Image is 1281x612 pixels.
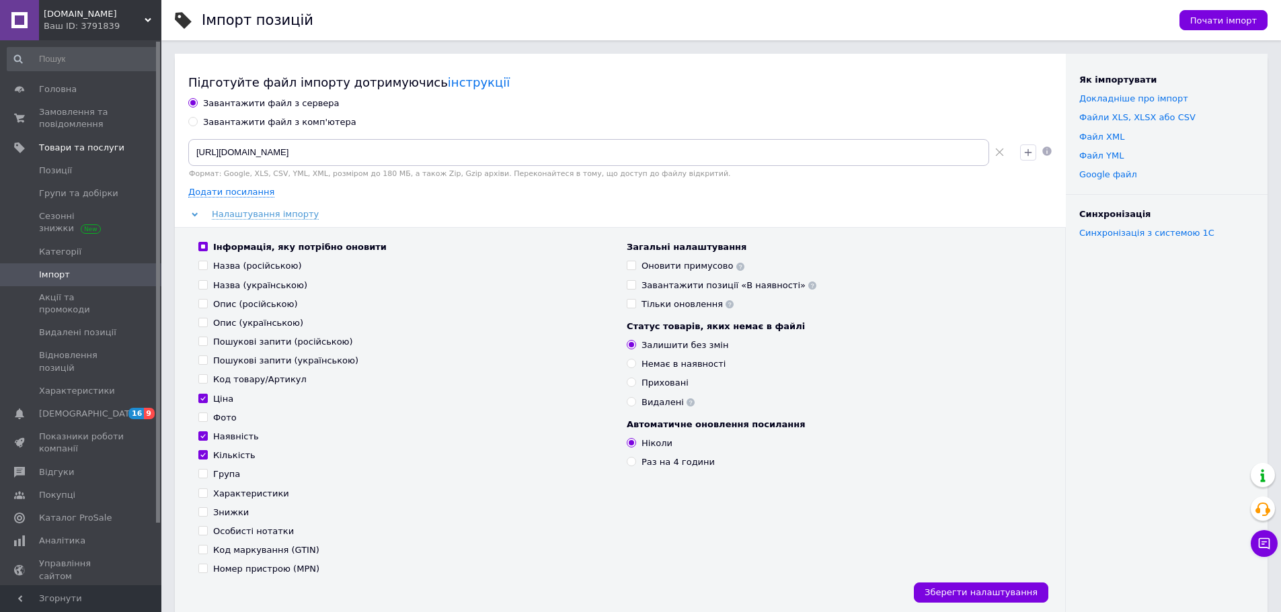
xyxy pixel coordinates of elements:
[1079,169,1137,179] a: Google файл
[1079,150,1124,161] a: Файл YML
[7,47,159,71] input: Пошук
[44,20,161,32] div: Ваш ID: 3791839
[188,74,1052,91] div: Підготуйте файл імпорту дотримуючись
[39,349,124,374] span: Відновлення позицій
[213,468,240,480] div: Група
[642,260,744,272] div: Оновити примусово
[39,187,118,200] span: Групи та добірки
[213,317,303,329] div: Опис (українською)
[642,396,695,408] div: Видалені
[213,507,249,519] div: Знижки
[642,358,726,370] div: Немає в наявності
[39,106,124,130] span: Замовлення та повідомлення
[627,320,1042,333] div: Статус товарів, яких немає в файлі
[188,187,274,198] span: Додати посилання
[39,83,77,95] span: Головна
[39,535,85,547] span: Аналітика
[44,8,145,20] span: Pike365.com
[212,209,319,220] span: Налаштування імпорту
[642,339,728,351] div: Залишити без змін
[203,116,356,128] div: Завантажити файл з комп'ютера
[213,336,353,348] div: Пошукові запити (російською)
[203,97,340,110] div: Завантажити файл з сервера
[213,449,256,462] div: Кількість
[188,169,1009,178] div: Формат: Google, XLS, CSV, YML, XML, розміром до 180 МБ, а також Zip, Gzip архіви. Переконайтеся в...
[213,241,387,253] div: Інформація, яку потрібно оновити
[144,408,155,419] span: 9
[642,279,816,292] div: Завантажити позиції «В наявності»
[39,142,124,154] span: Товари та послуги
[627,419,1042,431] div: Автоматичне оновлення посилання
[39,246,81,258] span: Категорії
[128,408,144,419] span: 16
[1251,530,1278,557] button: Чат з покупцем
[213,374,307,386] div: Код товару/Артикул
[213,298,298,310] div: Опис (російською)
[642,298,734,310] div: Тільки оновлення
[39,512,112,524] span: Каталог ProSale
[39,558,124,582] span: Управління сайтом
[213,563,319,575] div: Номер пристрою (MPN)
[39,408,139,420] span: [DEMOGRAPHIC_DATA]
[914,582,1048,603] button: Зберегти налаштування
[627,241,1042,253] div: Загальні налаштування
[642,377,689,389] div: Приховані
[213,544,319,556] div: Код маркування (GTIN)
[39,165,72,177] span: Позиції
[1190,15,1257,26] span: Почати імпорт
[925,587,1038,597] span: Зберегти налаштування
[213,355,358,367] div: Пошукові запити (українською)
[39,431,124,455] span: Показники роботи компанії
[39,210,124,234] span: Сезонні знижки
[202,12,313,28] h1: Імпорт позицій
[213,412,237,424] div: Фото
[1079,132,1124,142] a: Файл XML
[1079,93,1188,103] a: Докладніше про імпорт
[1079,208,1254,220] div: Синхронізація
[188,139,989,166] input: Вкажіть посилання
[448,75,510,89] a: інструкції
[39,326,116,339] span: Видалені позиції
[39,269,70,281] span: Імпорт
[39,385,115,397] span: Характеристики
[1079,112,1196,122] a: Файли ХLS, XLSX або CSV
[1179,10,1268,30] button: Почати імпорт
[39,489,75,501] span: Покупці
[1079,74,1254,86] div: Як імпортувати
[642,437,672,449] div: Ніколи
[213,279,307,292] div: Назва (українською)
[1079,228,1214,238] a: Синхронізація з системою 1С
[213,525,294,537] div: Особисті нотатки
[39,466,74,478] span: Відгуки
[213,488,289,500] div: Характеристики
[39,292,124,316] span: Акції та промокоди
[213,431,259,443] div: Наявність
[213,260,302,272] div: Назва (російською)
[642,456,715,468] div: Раз на 4 години
[213,393,233,405] div: Ціна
